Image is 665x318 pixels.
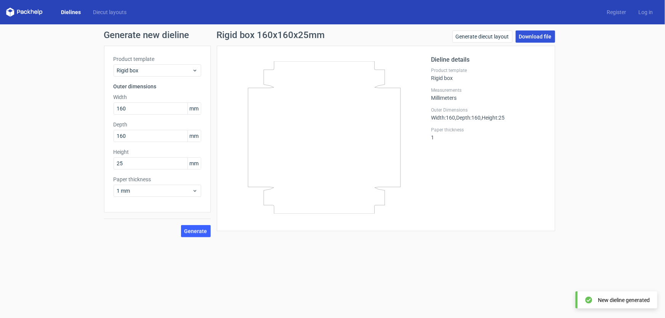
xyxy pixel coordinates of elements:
[114,148,201,156] label: Height
[481,115,505,121] span: , Height : 25
[117,67,192,74] span: Rigid box
[114,121,201,128] label: Depth
[55,8,87,16] a: Dielines
[632,8,659,16] a: Log in
[117,187,192,195] span: 1 mm
[601,8,632,16] a: Register
[516,30,555,43] a: Download file
[431,107,546,113] label: Outer Dimensions
[431,127,546,141] div: 1
[431,115,455,121] span: Width : 160
[87,8,133,16] a: Diecut layouts
[187,158,201,169] span: mm
[114,83,201,90] h3: Outer dimensions
[114,93,201,101] label: Width
[187,103,201,114] span: mm
[217,30,325,40] h1: Rigid box 160x160x25mm
[187,130,201,142] span: mm
[181,225,211,237] button: Generate
[431,127,546,133] label: Paper thickness
[114,55,201,63] label: Product template
[431,67,546,74] label: Product template
[104,30,561,40] h1: Generate new dieline
[452,30,513,43] a: Generate diecut layout
[431,87,546,101] div: Millimeters
[455,115,481,121] span: , Depth : 160
[184,229,207,234] span: Generate
[431,87,546,93] label: Measurements
[114,176,201,183] label: Paper thickness
[431,55,546,64] h2: Dieline details
[431,67,546,81] div: Rigid box
[598,296,650,304] div: New dieline generated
